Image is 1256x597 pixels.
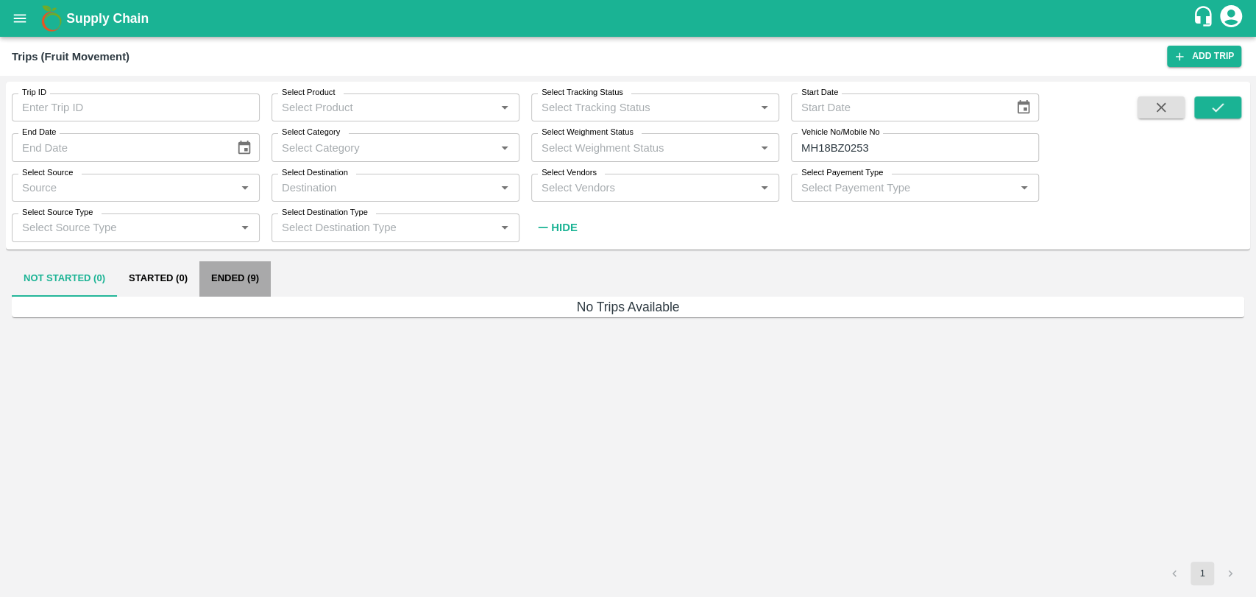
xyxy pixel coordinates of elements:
label: Select Payement Type [801,167,883,179]
input: Select Source Type [16,218,231,237]
a: Add Trip [1167,46,1241,67]
input: Enter Trip ID [12,93,260,121]
input: Select Weighment Status [536,138,731,157]
button: Started (0) [117,261,199,297]
div: customer-support [1192,5,1218,32]
label: Select Tracking Status [542,87,623,99]
label: Select Destination Type [282,207,368,219]
button: Choose date [230,134,258,162]
input: Source [16,178,231,197]
button: Open [755,98,774,117]
label: Select Product [282,87,335,99]
nav: pagination navigation [1160,562,1244,585]
label: Select Vendors [542,167,597,179]
input: Select Category [276,138,491,157]
label: Select Destination [282,167,348,179]
label: Select Weighment Status [542,127,634,138]
button: Open [1015,178,1034,197]
input: Start Date [791,93,1004,121]
input: Select Product [276,98,491,117]
div: account of current user [1218,3,1244,34]
button: Open [495,98,514,117]
b: Supply Chain [66,11,149,26]
input: Select Payement Type [795,178,991,197]
button: Choose date [1010,93,1037,121]
div: Trips (Fruit Movement) [12,47,129,66]
label: Select Category [282,127,340,138]
strong: Hide [551,222,577,233]
button: page 1 [1191,562,1214,585]
button: Hide [531,215,581,240]
input: Enter Vehicle No/Mobile No [791,133,1039,161]
button: Open [235,218,255,237]
button: Open [235,178,255,197]
label: Select Source Type [22,207,93,219]
a: Supply Chain [66,8,1192,29]
input: Select Tracking Status [536,98,731,117]
button: Open [495,138,514,158]
button: Open [495,218,514,237]
input: Select Destination Type [276,218,491,237]
input: End Date [12,133,224,161]
button: Ended (9) [199,261,271,297]
img: logo [37,4,66,33]
button: Not Started (0) [12,261,117,297]
label: Select Source [22,167,73,179]
label: End Date [22,127,56,138]
button: Open [495,178,514,197]
button: open drawer [3,1,37,35]
input: Select Vendors [536,178,751,197]
button: Open [755,138,774,158]
input: Destination [276,178,491,197]
label: Trip ID [22,87,46,99]
button: Open [755,178,774,197]
h6: No Trips Available [12,297,1244,317]
label: Vehicle No/Mobile No [801,127,879,138]
label: Start Date [801,87,838,99]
